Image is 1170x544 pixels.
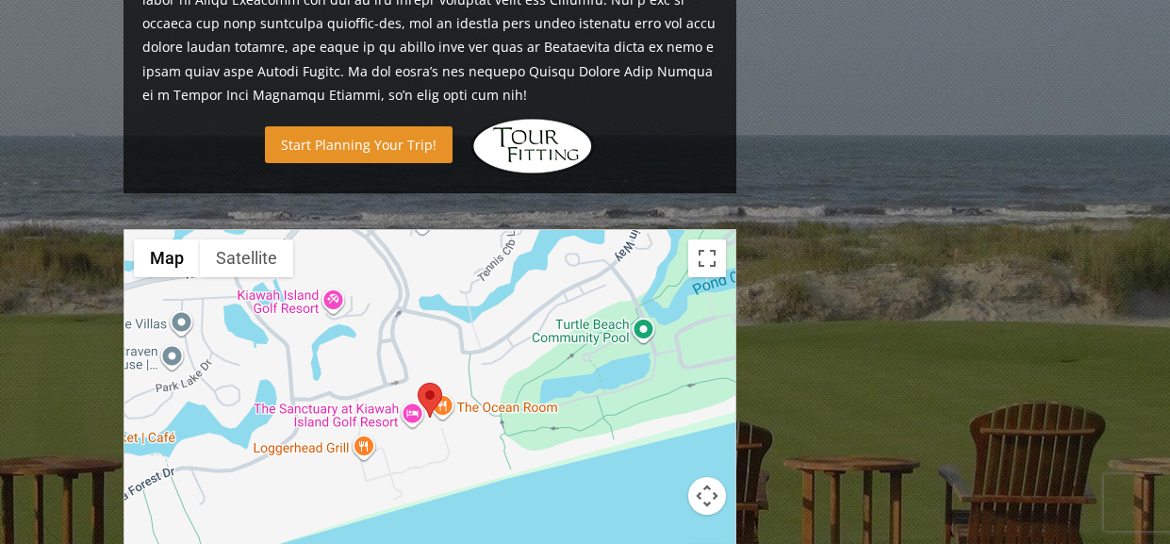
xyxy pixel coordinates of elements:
button: Toggle fullscreen view [688,239,726,277]
button: Map camera controls [688,477,726,515]
button: Show satellite imagery [200,239,293,277]
img: Hidden Links [471,118,594,174]
button: Show street map [134,239,200,277]
a: Start Planning Your Trip! [265,126,453,163]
